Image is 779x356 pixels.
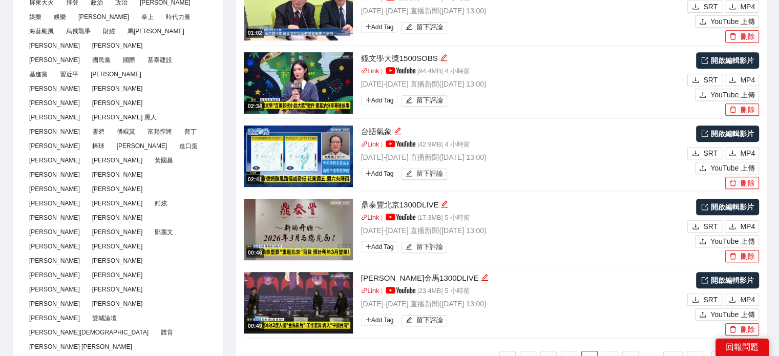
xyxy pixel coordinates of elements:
span: YouTube 上傳 [710,16,755,27]
span: 體育 [157,327,177,338]
span: [PERSON_NAME] [25,97,84,109]
span: delete [729,253,736,261]
span: MP4 [740,294,755,305]
span: MP4 [740,148,755,159]
span: Add Tag [361,95,398,106]
span: edit [440,200,448,208]
span: delete [729,179,736,187]
span: SRT [703,294,718,305]
button: uploadYouTube 上傳 [695,15,759,28]
span: 海葵颱風 [25,26,58,37]
span: [PERSON_NAME] [88,241,147,252]
span: SRT [703,74,718,86]
img: 11e3252e-b4c9-4543-9f03-ba5487cb3b6d.jpg [244,272,353,333]
span: edit [440,54,448,61]
span: 馬[PERSON_NAME] [123,26,188,37]
span: edit [406,97,412,104]
span: export [701,203,708,211]
span: upload [699,91,706,99]
span: download [692,76,699,85]
span: 雪碧 [88,126,109,137]
span: [PERSON_NAME] [88,83,147,94]
img: eca64612-8de6-41ca-bd79-7969c1ffecc1.jpg [244,52,353,114]
span: [PERSON_NAME] [88,183,147,195]
button: downloadMP4 [725,294,759,306]
button: downloadMP4 [725,74,759,86]
span: [PERSON_NAME] [25,212,84,223]
span: [PERSON_NAME] [25,226,84,238]
span: download [692,3,699,11]
span: [PERSON_NAME] [PERSON_NAME] [25,341,136,352]
img: yt_logo_rgb_light.a676ea31.png [386,214,415,220]
span: edit [481,274,489,281]
span: [PERSON_NAME][DEMOGRAPHIC_DATA] [25,327,153,338]
span: 基進黨 [25,69,52,80]
p: [DATE]-[DATE] 直播新聞 ( [DATE] 13:00 ) [361,152,685,163]
span: [PERSON_NAME] [88,269,147,281]
p: [DATE]-[DATE] 直播新聞 ( [DATE] 13:00 ) [361,225,685,236]
span: download [729,296,736,304]
button: downloadSRT [687,294,722,306]
span: Add Tag [361,315,398,326]
a: linkLink [361,68,380,75]
span: 習近平 [56,69,82,80]
img: yt_logo_rgb_light.a676ea31.png [386,140,415,147]
span: delete [729,106,736,114]
span: [PERSON_NAME] [74,11,133,23]
span: [PERSON_NAME] [25,126,84,137]
button: delete刪除 [725,30,759,43]
p: [DATE]-[DATE] 直播新聞 ( [DATE] 13:00 ) [361,298,685,309]
div: 00:46 [246,248,264,257]
a: 開啟編輯影片 [696,52,759,69]
span: 鄭麗文 [151,226,177,238]
p: [DATE]-[DATE] 直播新聞 ( [DATE] 13:00 ) [361,5,685,16]
div: 01:02 [246,29,264,37]
span: download [692,150,699,158]
span: [PERSON_NAME] [25,83,84,94]
span: SRT [703,148,718,159]
span: [PERSON_NAME] [25,241,84,252]
span: upload [699,238,706,246]
span: [PERSON_NAME] [25,169,84,180]
span: 雙城論壇 [88,312,121,324]
span: [PERSON_NAME] [25,255,84,266]
img: yt_logo_rgb_light.a676ea31.png [386,67,415,74]
div: 00:49 [246,322,264,330]
span: YouTube 上傳 [710,162,755,174]
span: 國際 [119,54,139,66]
p: | | 23.4 MB | 5 小時前 [361,286,685,297]
span: [PERSON_NAME] [25,312,84,324]
span: [PERSON_NAME] [88,155,147,166]
span: export [701,57,708,64]
span: plus [365,317,371,323]
button: downloadMP4 [725,1,759,13]
span: edit [406,243,412,251]
span: MP4 [740,1,755,12]
div: 鏡文學大獎1500SOBS [361,52,685,65]
span: edit [406,317,412,324]
span: [PERSON_NAME] [25,140,84,152]
a: 開啟編輯影片 [696,272,759,288]
div: 02:41 [246,175,264,184]
span: [PERSON_NAME] [25,284,84,295]
div: 編輯 [440,52,448,65]
button: delete刪除 [725,250,759,262]
span: [PERSON_NAME] [88,198,147,209]
span: 基泰建設 [143,54,176,66]
div: 台語氣象 [361,125,685,138]
button: uploadYouTube 上傳 [695,162,759,174]
span: 黃國昌 [151,155,177,166]
a: 開啟編輯影片 [696,125,759,142]
button: uploadYouTube 上傳 [695,89,759,101]
span: MP4 [740,74,755,86]
span: download [729,150,736,158]
span: download [692,223,699,231]
span: [PERSON_NAME] [25,298,84,309]
span: 進口蛋 [175,140,202,152]
button: uploadYouTube 上傳 [695,308,759,321]
span: link [361,141,368,148]
span: upload [699,18,706,26]
span: 時代力量 [162,11,195,23]
span: edit [406,170,412,178]
span: upload [699,311,706,319]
